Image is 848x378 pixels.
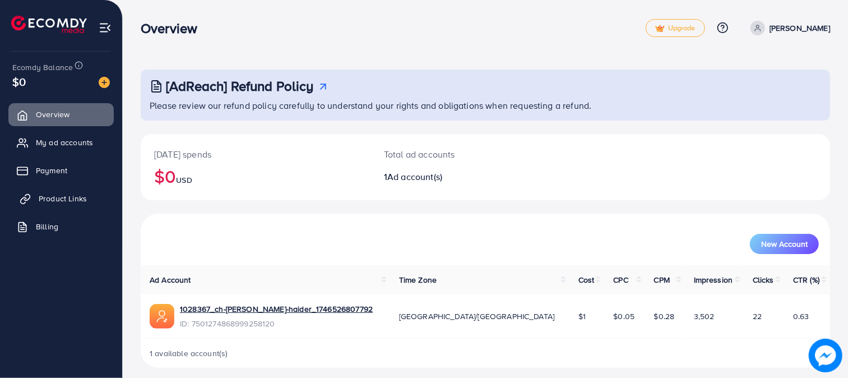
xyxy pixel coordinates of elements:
span: 1 available account(s) [150,348,228,359]
span: CPC [613,274,628,285]
p: Total ad accounts [384,147,530,161]
img: logo [11,16,87,33]
p: Please review our refund policy carefully to understand your rights and obligations when requesti... [150,99,823,112]
span: [GEOGRAPHIC_DATA]/[GEOGRAPHIC_DATA] [399,311,555,322]
span: Ad Account [150,274,191,285]
span: Product Links [39,193,87,204]
span: Impression [694,274,733,285]
span: $0.28 [654,311,675,322]
a: tickUpgrade [646,19,705,37]
span: ID: 7501274868999258120 [180,318,373,329]
span: $0.05 [613,311,634,322]
span: Ecomdy Balance [12,62,73,73]
button: New Account [750,234,819,254]
a: Billing [8,215,114,238]
a: [PERSON_NAME] [746,21,830,35]
a: My ad accounts [8,131,114,154]
a: Overview [8,103,114,126]
span: Ad account(s) [387,170,442,183]
img: image [809,339,842,372]
span: CTR (%) [793,274,819,285]
span: 22 [753,311,762,322]
img: tick [655,25,665,33]
a: Product Links [8,187,114,210]
h3: [AdReach] Refund Policy [166,78,314,94]
a: 1028367_ch-[PERSON_NAME]-haider_1746526807792 [180,303,373,315]
span: 0.63 [793,311,809,322]
p: [DATE] spends [154,147,357,161]
span: New Account [761,240,808,248]
span: My ad accounts [36,137,93,148]
span: USD [176,174,192,186]
span: $0 [12,73,26,90]
img: menu [99,21,112,34]
span: Upgrade [655,24,696,33]
span: Payment [36,165,67,176]
h2: 1 [384,172,530,182]
p: [PERSON_NAME] [770,21,830,35]
span: 3,502 [694,311,715,322]
span: Overview [36,109,69,120]
span: Time Zone [399,274,437,285]
span: Billing [36,221,58,232]
img: image [99,77,110,88]
a: Payment [8,159,114,182]
span: CPM [654,274,670,285]
span: Clicks [753,274,774,285]
span: $1 [578,311,586,322]
img: ic-ads-acc.e4c84228.svg [150,304,174,329]
span: Cost [578,274,595,285]
h2: $0 [154,165,357,187]
h3: Overview [141,20,206,36]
